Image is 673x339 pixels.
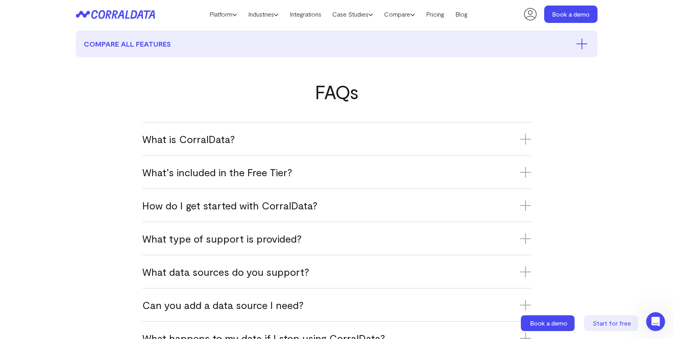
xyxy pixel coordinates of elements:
[76,81,598,102] h2: FAQs
[544,6,598,23] a: Book a demo
[142,166,531,179] h3: What’s included in the Free Tier?
[420,8,450,20] a: Pricing
[521,315,576,331] a: Book a demo
[593,319,631,327] span: Start for free
[204,8,243,20] a: Platform
[142,232,531,245] h3: What type of support is provided?
[243,8,284,20] a: Industries
[646,312,665,331] iframe: Intercom live chat
[142,298,531,311] h3: Can you add a data source I need?
[530,319,567,327] span: Book a demo
[142,199,531,212] h3: How do I get started with CorralData?
[450,8,473,20] a: Blog
[142,132,531,145] h3: What is CorralData?
[584,315,639,331] a: Start for free
[142,265,531,278] h3: What data sources do you support?
[379,8,420,20] a: Compare
[76,30,598,57] button: compare all features
[284,8,327,20] a: Integrations
[327,8,379,20] a: Case Studies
